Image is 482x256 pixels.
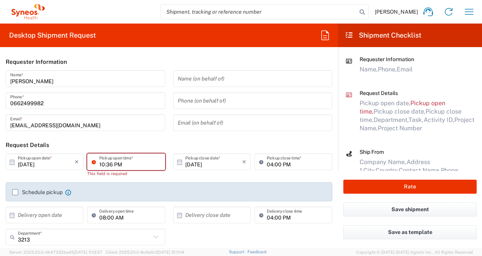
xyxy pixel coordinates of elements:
[360,90,398,96] span: Request Details
[106,250,184,254] span: Client: 2025.20.0-8c6e0cf
[378,66,397,73] span: Phone,
[397,66,413,73] span: Email
[343,225,477,239] button: Save as template
[343,180,477,194] button: Rate
[74,250,102,254] span: [DATE] 11:13:37
[356,249,473,256] span: Copyright © [DATE]-[DATE] Agistix Inc., All Rights Reserved
[75,156,79,168] i: ×
[229,250,248,254] a: Support
[360,158,407,166] span: Company Name,
[374,108,426,115] span: Pickup close date,
[345,31,421,40] h2: Shipment Checklist
[9,250,102,254] span: Server: 2025.20.0-db47332bad5
[363,167,376,174] span: City,
[360,149,384,155] span: Ship From
[408,116,424,123] span: Task,
[360,56,414,62] span: Requester Information
[161,5,357,19] input: Shipment, tracking or reference number
[242,156,246,168] i: ×
[12,189,63,195] label: Schedule pickup
[376,167,399,174] span: Country,
[6,58,67,66] h2: Requester Information
[360,66,378,73] span: Name,
[87,170,165,177] div: This field is required
[399,167,441,174] span: Contact Name,
[247,250,267,254] a: Feedback
[375,8,418,15] span: [PERSON_NAME]
[374,116,408,123] span: Department,
[9,31,96,40] h2: Desktop Shipment Request
[360,100,410,107] span: Pickup open date,
[424,116,454,123] span: Activity ID,
[378,125,422,132] span: Project Number
[6,141,49,149] h2: Request Details
[343,202,477,216] button: Save shipment
[157,250,184,254] span: [DATE] 12:11:14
